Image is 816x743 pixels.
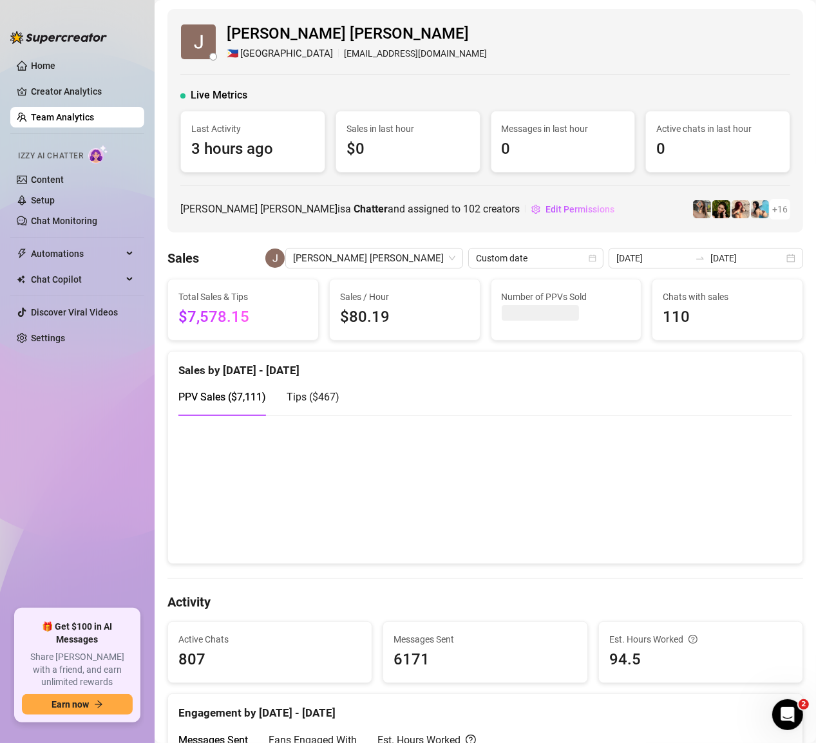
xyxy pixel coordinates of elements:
[52,699,89,710] span: Earn now
[18,150,83,162] span: Izzy AI Chatter
[287,391,339,403] span: Tips ( $467 )
[167,593,803,611] h4: Activity
[178,694,792,722] div: Engagement by [DATE] - [DATE]
[31,243,122,264] span: Automations
[31,112,94,122] a: Team Analytics
[751,200,769,218] img: North (@northnattvip)
[31,61,55,71] a: Home
[346,137,470,162] span: $0
[265,249,285,268] img: John Dhel Felisco
[463,203,480,215] span: 102
[31,174,64,185] a: Content
[178,290,308,304] span: Total Sales & Tips
[609,632,792,646] div: Est. Hours Worked
[772,699,803,730] iframe: Intercom live chat
[191,88,247,103] span: Live Metrics
[22,694,133,715] button: Earn nowarrow-right
[191,137,314,162] span: 3 hours ago
[180,201,520,217] span: [PERSON_NAME] [PERSON_NAME] is a and assigned to creators
[31,216,97,226] a: Chat Monitoring
[710,251,784,265] input: End date
[732,200,750,218] img: North (@northnattfree)
[546,204,614,214] span: Edit Permissions
[656,122,779,136] span: Active chats in last hour
[799,699,809,710] span: 2
[31,333,65,343] a: Settings
[31,307,118,317] a: Discover Viral Videos
[394,632,576,646] span: Messages Sent
[178,305,308,330] span: $7,578.15
[340,305,470,330] span: $80.19
[178,391,266,403] span: PPV Sales ( $7,111 )
[293,249,455,268] span: John Dhel Felisco
[227,22,487,46] span: [PERSON_NAME] [PERSON_NAME]
[191,122,314,136] span: Last Activity
[663,290,792,304] span: Chats with sales
[695,253,705,263] span: swap-right
[167,249,199,267] h4: Sales
[531,199,615,220] button: Edit Permissions
[22,621,133,646] span: 🎁 Get $100 in AI Messages
[178,352,792,379] div: Sales by [DATE] - [DATE]
[240,46,333,62] span: [GEOGRAPHIC_DATA]
[17,275,25,284] img: Chat Copilot
[31,81,134,102] a: Creator Analytics
[88,145,108,164] img: AI Chatter
[17,249,27,259] span: thunderbolt
[476,249,596,268] span: Custom date
[10,31,107,44] img: logo-BBDzfeDw.svg
[22,651,133,689] span: Share [PERSON_NAME] with a friend, and earn unlimited rewards
[531,205,540,214] span: setting
[712,200,730,218] img: playfuldimples (@playfuldimples)
[227,46,487,62] div: [EMAIL_ADDRESS][DOMAIN_NAME]
[693,200,711,218] img: emilylou (@emilyylouu)
[502,290,631,304] span: Number of PPVs Sold
[616,251,690,265] input: Start date
[589,254,596,262] span: calendar
[94,700,103,709] span: arrow-right
[695,253,705,263] span: to
[609,648,792,672] span: 94.5
[346,122,470,136] span: Sales in last hour
[663,305,792,330] span: 110
[656,137,779,162] span: 0
[181,24,216,59] img: John Dhel Felisco
[502,122,625,136] span: Messages in last hour
[340,290,470,304] span: Sales / Hour
[178,632,361,646] span: Active Chats
[394,648,576,672] span: 6171
[178,648,361,672] span: 807
[502,137,625,162] span: 0
[31,195,55,205] a: Setup
[31,269,122,290] span: Chat Copilot
[772,202,788,216] span: + 16
[227,46,239,62] span: 🇵🇭
[688,632,697,646] span: question-circle
[354,203,388,215] b: Chatter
